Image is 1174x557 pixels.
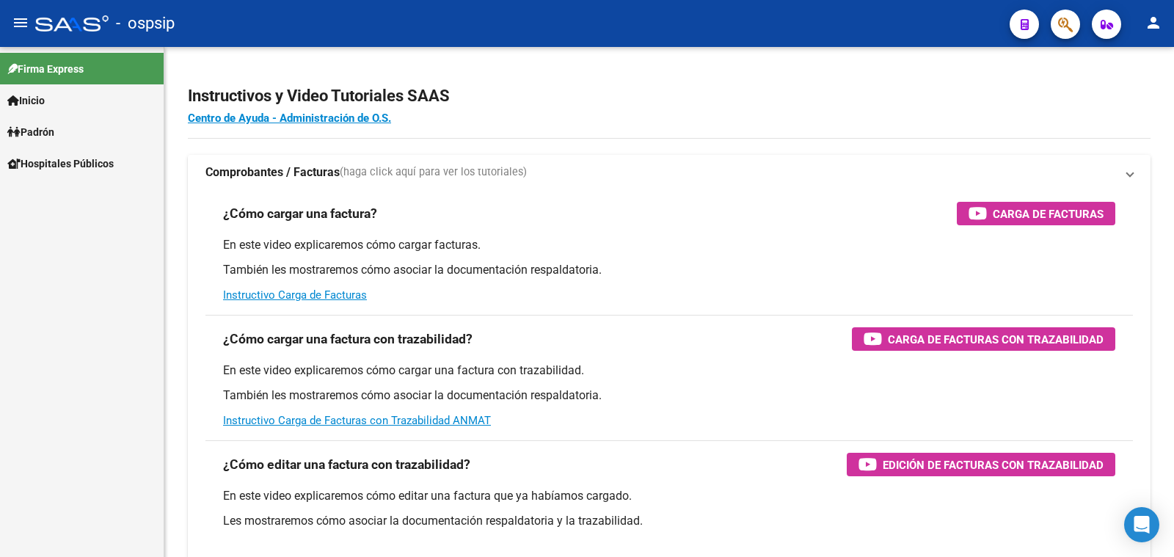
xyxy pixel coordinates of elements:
button: Carga de Facturas con Trazabilidad [852,327,1115,351]
p: En este video explicaremos cómo editar una factura que ya habíamos cargado. [223,488,1115,504]
button: Edición de Facturas con Trazabilidad [847,453,1115,476]
mat-icon: menu [12,14,29,32]
p: También les mostraremos cómo asociar la documentación respaldatoria. [223,387,1115,404]
a: Instructivo Carga de Facturas [223,288,367,302]
span: (haga click aquí para ver los tutoriales) [340,164,527,181]
mat-expansion-panel-header: Comprobantes / Facturas(haga click aquí para ver los tutoriales) [188,155,1151,190]
h3: ¿Cómo cargar una factura? [223,203,377,224]
span: Carga de Facturas [993,205,1104,223]
p: También les mostraremos cómo asociar la documentación respaldatoria. [223,262,1115,278]
span: Inicio [7,92,45,109]
a: Centro de Ayuda - Administración de O.S. [188,112,391,125]
span: Edición de Facturas con Trazabilidad [883,456,1104,474]
span: - ospsip [116,7,175,40]
div: Open Intercom Messenger [1124,507,1159,542]
p: En este video explicaremos cómo cargar una factura con trazabilidad. [223,363,1115,379]
span: Firma Express [7,61,84,77]
strong: Comprobantes / Facturas [205,164,340,181]
h3: ¿Cómo editar una factura con trazabilidad? [223,454,470,475]
span: Hospitales Públicos [7,156,114,172]
a: Instructivo Carga de Facturas con Trazabilidad ANMAT [223,414,491,427]
span: Padrón [7,124,54,140]
h3: ¿Cómo cargar una factura con trazabilidad? [223,329,473,349]
span: Carga de Facturas con Trazabilidad [888,330,1104,349]
p: Les mostraremos cómo asociar la documentación respaldatoria y la trazabilidad. [223,513,1115,529]
h2: Instructivos y Video Tutoriales SAAS [188,82,1151,110]
p: En este video explicaremos cómo cargar facturas. [223,237,1115,253]
mat-icon: person [1145,14,1162,32]
button: Carga de Facturas [957,202,1115,225]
